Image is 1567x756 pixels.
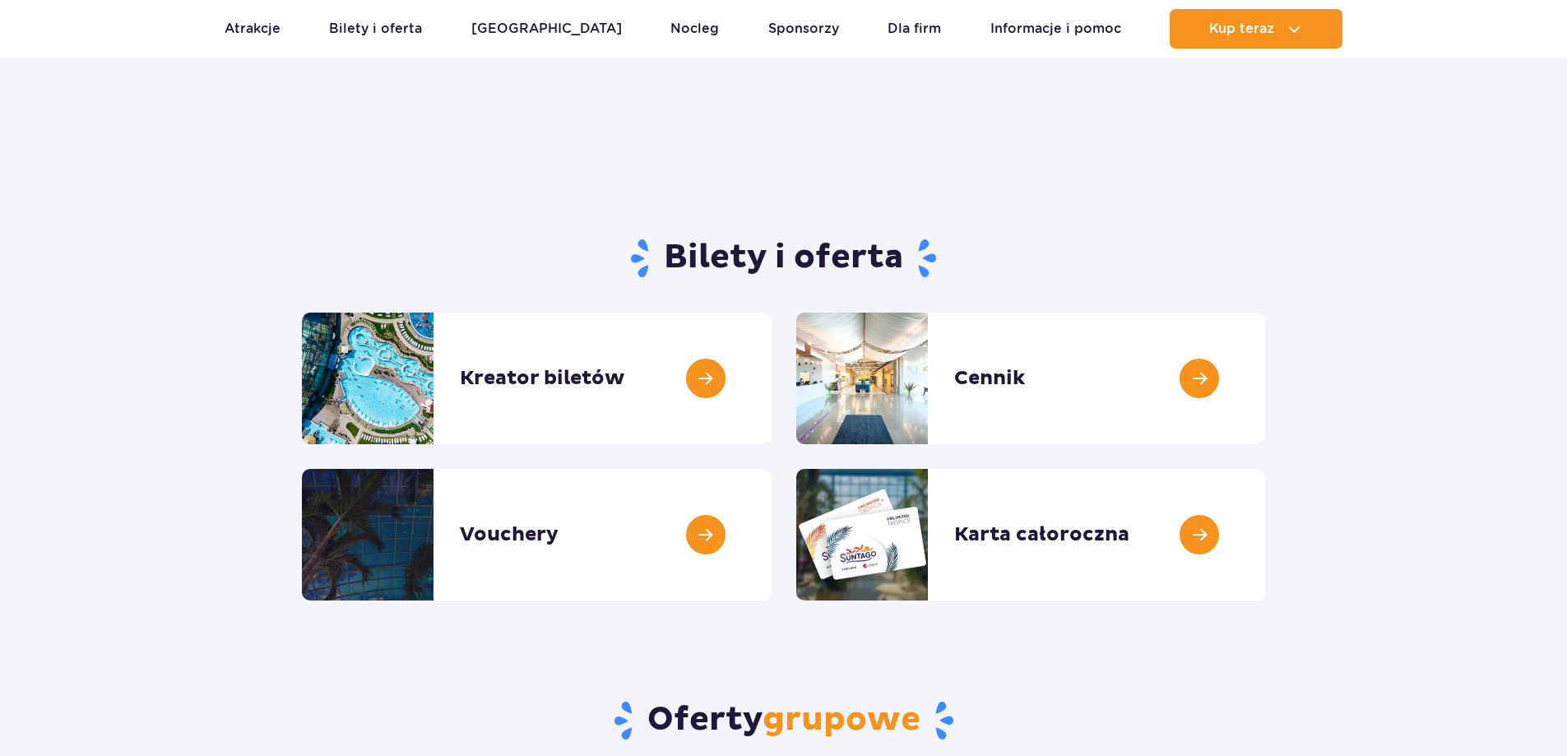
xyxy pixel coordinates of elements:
h2: Oferty [302,699,1265,742]
a: Bilety i oferta [329,9,422,49]
h1: Bilety i oferta [302,237,1265,280]
a: Sponsorzy [768,9,839,49]
a: Nocleg [670,9,719,49]
a: Dla firm [888,9,941,49]
button: Kup teraz [1170,9,1342,49]
a: [GEOGRAPHIC_DATA] [471,9,622,49]
span: Kup teraz [1209,21,1274,36]
a: Informacje i pomoc [990,9,1121,49]
a: Atrakcje [225,9,280,49]
span: grupowe [763,699,920,740]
